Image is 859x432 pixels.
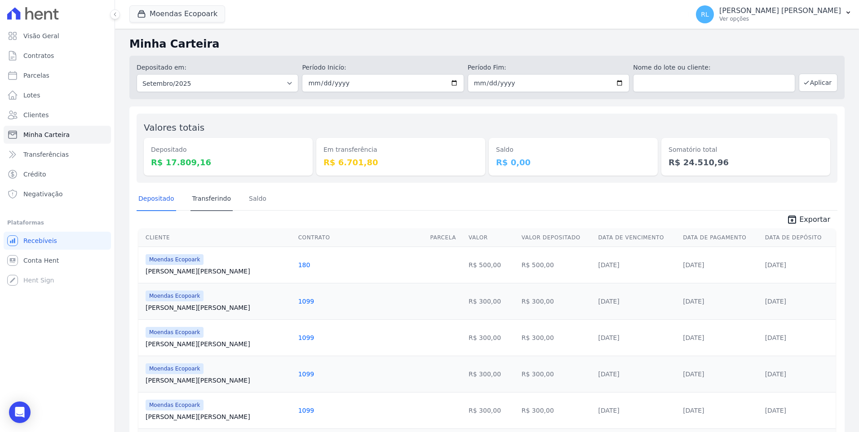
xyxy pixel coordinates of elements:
a: [PERSON_NAME][PERSON_NAME] [146,412,291,421]
a: Negativação [4,185,111,203]
th: Data de Vencimento [594,229,679,247]
td: R$ 500,00 [465,247,518,283]
p: Ver opções [719,15,841,22]
a: [DATE] [598,298,619,305]
dt: Em transferência [323,145,478,154]
td: R$ 300,00 [465,392,518,428]
th: Valor Depositado [518,229,595,247]
th: Data de Depósito [762,229,836,247]
td: R$ 300,00 [518,392,595,428]
button: RL [PERSON_NAME] [PERSON_NAME] Ver opções [689,2,859,27]
a: [DATE] [765,334,786,341]
span: Lotes [23,91,40,100]
a: Visão Geral [4,27,111,45]
span: Minha Carteira [23,130,70,139]
a: [DATE] [683,334,704,341]
span: Moendas Ecopoark [146,291,204,301]
span: Parcelas [23,71,49,80]
span: Negativação [23,190,63,198]
span: RL [701,11,709,18]
span: Exportar [799,214,830,225]
label: Período Fim: [468,63,629,72]
a: [DATE] [598,407,619,414]
th: Cliente [138,229,295,247]
button: Aplicar [799,74,837,92]
a: 1099 [298,334,314,341]
a: Contratos [4,47,111,65]
span: Moendas Ecopoark [146,363,204,374]
span: Crédito [23,170,46,179]
a: Conta Hent [4,251,111,269]
td: R$ 300,00 [465,356,518,392]
th: Contrato [295,229,427,247]
h2: Minha Carteira [129,36,845,52]
a: [PERSON_NAME][PERSON_NAME] [146,303,291,312]
div: Open Intercom Messenger [9,401,31,423]
a: [DATE] [598,370,619,378]
a: Lotes [4,86,111,104]
a: Transferências [4,145,111,163]
span: Clientes [23,110,49,119]
dt: Depositado [151,145,306,154]
a: Crédito [4,165,111,183]
td: R$ 300,00 [518,356,595,392]
p: [PERSON_NAME] [PERSON_NAME] [719,6,841,15]
dt: Saldo [496,145,651,154]
a: unarchive Exportar [779,214,837,227]
label: Período Inicío: [302,63,464,72]
span: Visão Geral [23,31,59,40]
th: Parcela [426,229,465,247]
a: Minha Carteira [4,126,111,144]
span: Recebíveis [23,236,57,245]
td: R$ 300,00 [465,283,518,319]
span: Conta Hent [23,256,59,265]
div: Plataformas [7,217,107,228]
a: [DATE] [765,407,786,414]
dd: R$ 17.809,16 [151,156,306,168]
a: [DATE] [683,261,704,269]
a: Transferindo [190,188,233,211]
a: [DATE] [598,261,619,269]
button: Moendas Ecopoark [129,5,225,22]
span: Moendas Ecopoark [146,254,204,265]
span: Moendas Ecopoark [146,400,204,410]
a: Depositado [137,188,176,211]
th: Data de Pagamento [679,229,762,247]
span: Moendas Ecopoark [146,327,204,338]
a: 1099 [298,407,314,414]
a: [DATE] [683,298,704,305]
a: [DATE] [765,261,786,269]
span: Transferências [23,150,69,159]
td: R$ 500,00 [518,247,595,283]
a: [DATE] [683,407,704,414]
a: [DATE] [683,370,704,378]
td: R$ 300,00 [518,283,595,319]
a: Clientes [4,106,111,124]
th: Valor [465,229,518,247]
a: [DATE] [765,370,786,378]
a: [DATE] [598,334,619,341]
span: Contratos [23,51,54,60]
a: 180 [298,261,310,269]
a: 1099 [298,298,314,305]
dd: R$ 6.701,80 [323,156,478,168]
a: Recebíveis [4,232,111,250]
dd: R$ 24.510,96 [669,156,823,168]
dd: R$ 0,00 [496,156,651,168]
a: [PERSON_NAME][PERSON_NAME] [146,376,291,385]
td: R$ 300,00 [518,319,595,356]
a: [PERSON_NAME][PERSON_NAME] [146,339,291,348]
label: Nome do lote ou cliente: [633,63,795,72]
a: 1099 [298,370,314,378]
a: [PERSON_NAME][PERSON_NAME] [146,267,291,276]
label: Valores totais [144,122,204,133]
td: R$ 300,00 [465,319,518,356]
i: unarchive [787,214,797,225]
a: [DATE] [765,298,786,305]
dt: Somatório total [669,145,823,154]
a: Parcelas [4,66,111,84]
a: Saldo [247,188,268,211]
label: Depositado em: [137,64,186,71]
